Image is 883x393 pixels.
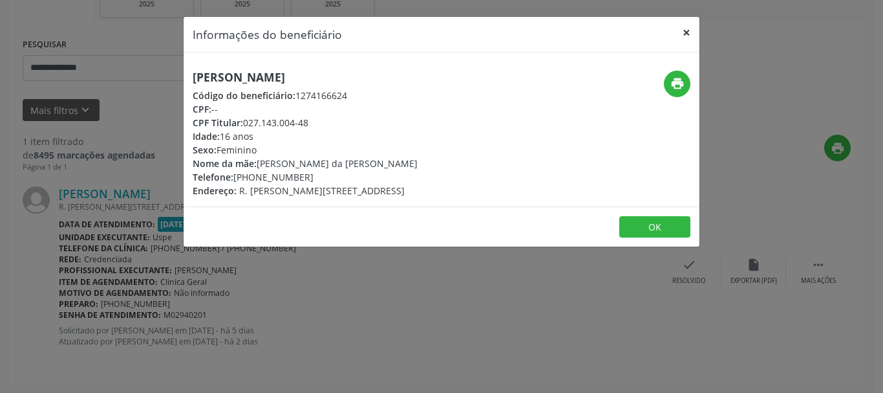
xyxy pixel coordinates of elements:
[239,185,405,197] span: R. [PERSON_NAME][STREET_ADDRESS]
[193,171,233,183] span: Telefone:
[193,185,237,197] span: Endereço:
[193,170,418,184] div: [PHONE_NUMBER]
[193,102,418,116] div: --
[193,26,342,43] h5: Informações do beneficiário
[619,216,690,238] button: OK
[193,71,418,84] h5: [PERSON_NAME]
[193,117,243,129] span: CPF Titular:
[193,143,418,157] div: Feminino
[674,17,699,49] button: Close
[670,76,685,91] i: print
[193,157,418,170] div: [PERSON_NAME] da [PERSON_NAME]
[193,129,418,143] div: 16 anos
[193,103,211,115] span: CPF:
[193,116,418,129] div: 027.143.004-48
[193,144,217,156] span: Sexo:
[193,157,257,170] span: Nome da mãe:
[193,130,220,142] span: Idade:
[193,89,418,102] div: 1274166624
[193,89,295,102] span: Código do beneficiário:
[664,71,690,97] button: print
